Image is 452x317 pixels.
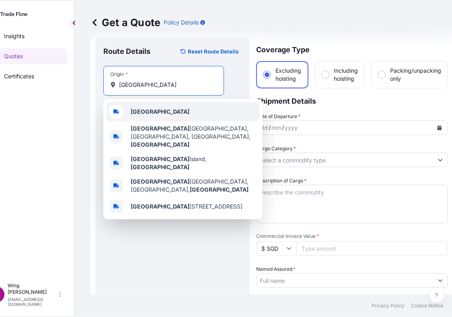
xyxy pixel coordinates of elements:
[188,47,238,55] p: Reset Route Details
[433,153,448,167] button: Show suggestions
[411,303,443,309] p: Cookie Notice
[256,145,296,153] label: Cargo Category
[119,81,214,89] input: Origin
[131,125,256,149] span: [GEOGRAPHIC_DATA], [GEOGRAPHIC_DATA], [GEOGRAPHIC_DATA],
[8,282,58,295] p: Wing [PERSON_NAME]
[256,265,296,273] label: Named Assured
[4,72,34,80] p: Certificates
[256,233,448,239] span: Commercial Invoice Value
[256,112,300,121] span: Date of Departure
[390,67,441,83] span: Packing/unpacking only
[4,52,23,60] p: Quotes
[284,123,298,133] div: year,
[257,273,433,288] input: Full name
[256,88,448,112] p: Shipment Details
[131,108,189,115] b: [GEOGRAPHIC_DATA]
[433,121,446,134] button: Calendar
[103,47,150,56] p: Route Details
[257,153,433,167] input: Select a commodity type
[4,32,25,40] p: Insights
[131,178,256,194] span: [GEOGRAPHIC_DATA], [GEOGRAPHIC_DATA],
[131,155,256,171] span: Island,
[8,297,58,307] p: [EMAIL_ADDRESS][DOMAIN_NAME]
[256,37,448,61] p: Coverage Type
[372,303,405,309] p: Privacy Policy
[282,123,284,133] div: /
[131,141,189,148] b: [GEOGRAPHIC_DATA]
[164,18,199,27] p: Policy Details
[131,178,189,185] b: [GEOGRAPHIC_DATA]
[110,71,128,78] div: Origin
[269,123,271,133] div: /
[296,241,448,256] input: Type amount
[90,16,160,29] p: Get a Quote
[131,203,189,210] b: [GEOGRAPHIC_DATA]
[256,177,306,185] label: Description of Cargo
[271,123,282,133] div: month,
[131,164,189,170] b: [GEOGRAPHIC_DATA]
[260,123,269,133] div: day,
[334,67,358,83] span: Including hoisting
[131,125,189,132] b: [GEOGRAPHIC_DATA]
[275,67,301,83] span: Excluding hoisting
[433,273,448,288] button: Show suggestions
[103,99,263,219] div: Show suggestions
[190,186,249,193] b: [GEOGRAPHIC_DATA]
[131,155,189,162] b: [GEOGRAPHIC_DATA]
[131,202,242,211] span: [STREET_ADDRESS]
